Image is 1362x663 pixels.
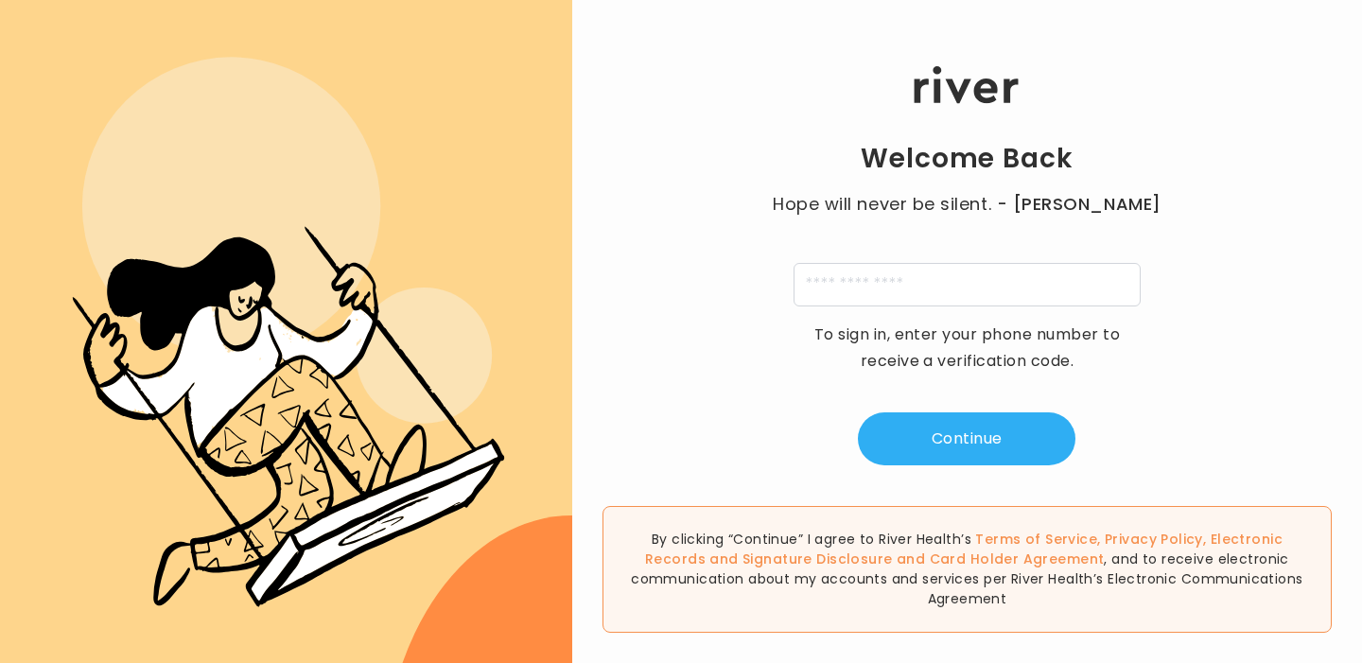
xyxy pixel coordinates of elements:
[631,550,1302,608] span: , and to receive electronic communication about my accounts and services per River Health’s Elect...
[975,530,1097,549] a: Terms of Service
[1105,530,1203,549] a: Privacy Policy
[930,550,1105,568] a: Card Holder Agreement
[801,322,1132,375] p: To sign in, enter your phone number to receive a verification code.
[997,191,1161,218] span: - [PERSON_NAME]
[645,530,1283,568] a: Electronic Records and Signature Disclosure
[858,412,1075,465] button: Continue
[861,142,1073,176] h1: Welcome Back
[645,530,1283,568] span: , , and
[754,191,1179,218] p: Hope will never be silent.
[602,506,1332,633] div: By clicking “Continue” I agree to River Health’s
